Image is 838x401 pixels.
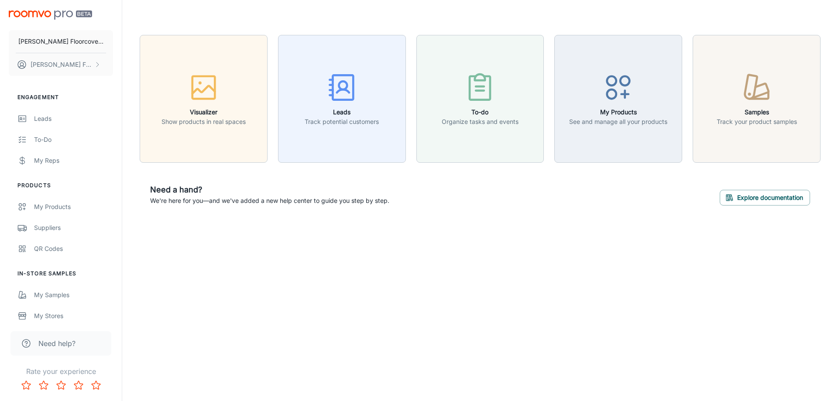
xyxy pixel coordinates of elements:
[720,190,810,206] button: Explore documentation
[442,117,519,127] p: Organize tasks and events
[150,196,389,206] p: We're here for you—and we've added a new help center to guide you step by step.
[416,35,544,163] button: To-doOrganize tasks and events
[9,53,113,76] button: [PERSON_NAME] Floorcovering
[161,107,246,117] h6: Visualizer
[554,35,682,163] button: My ProductsSee and manage all your products
[34,223,113,233] div: Suppliers
[34,135,113,144] div: To-do
[9,30,113,53] button: [PERSON_NAME] Floorcovering
[717,117,797,127] p: Track your product samples
[34,202,113,212] div: My Products
[34,156,113,165] div: My Reps
[720,192,810,201] a: Explore documentation
[9,10,92,20] img: Roomvo PRO Beta
[442,107,519,117] h6: To-do
[554,94,682,103] a: My ProductsSee and manage all your products
[717,107,797,117] h6: Samples
[305,107,379,117] h6: Leads
[278,94,406,103] a: LeadsTrack potential customers
[693,35,821,163] button: SamplesTrack your product samples
[305,117,379,127] p: Track potential customers
[278,35,406,163] button: LeadsTrack potential customers
[150,184,389,196] h6: Need a hand?
[693,94,821,103] a: SamplesTrack your product samples
[18,37,103,46] p: [PERSON_NAME] Floorcovering
[416,94,544,103] a: To-doOrganize tasks and events
[569,107,667,117] h6: My Products
[34,244,113,254] div: QR Codes
[161,117,246,127] p: Show products in real spaces
[34,114,113,123] div: Leads
[140,35,268,163] button: VisualizerShow products in real spaces
[31,60,92,69] p: [PERSON_NAME] Floorcovering
[569,117,667,127] p: See and manage all your products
